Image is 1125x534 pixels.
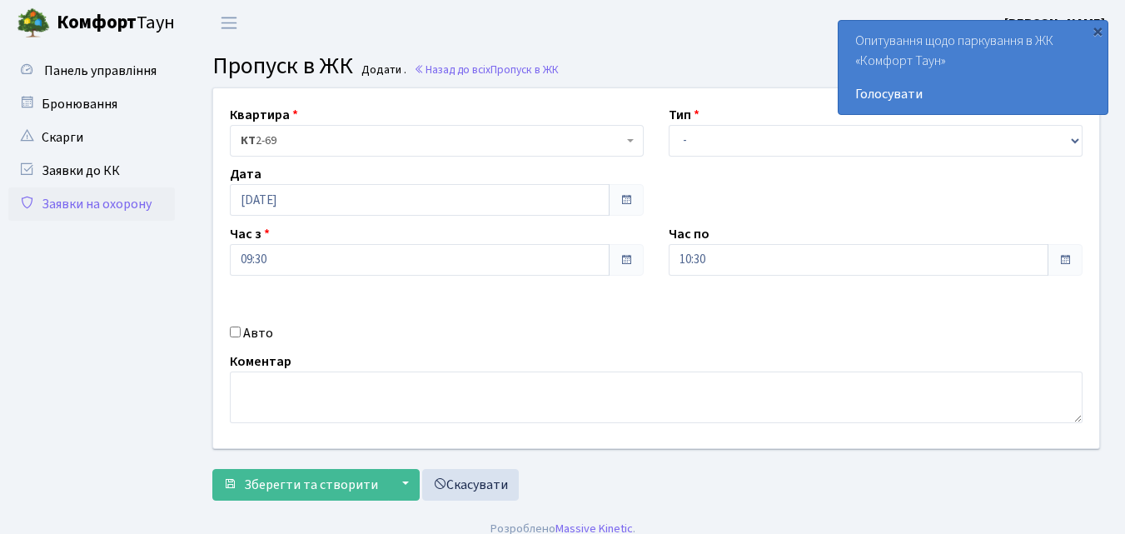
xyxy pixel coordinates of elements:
a: Скарги [8,121,175,154]
label: Квартира [230,105,298,125]
label: Дата [230,164,261,184]
a: Скасувати [422,469,519,501]
div: Опитування щодо паркування в ЖК «Комфорт Таун» [839,21,1108,114]
b: [PERSON_NAME] [1004,14,1105,32]
a: Назад до всіхПропуск в ЖК [414,62,559,77]
label: Час з [230,224,270,244]
label: Коментар [230,352,291,372]
button: Зберегти та створити [212,469,389,501]
label: Авто [243,323,273,343]
span: Таун [57,9,175,37]
a: Заявки на охорону [8,187,175,221]
label: Час по [669,224,709,244]
button: Переключити навігацію [208,9,250,37]
b: КТ [241,132,256,149]
span: Панель управління [44,62,157,80]
span: <b>КТ</b>&nbsp;&nbsp;&nbsp;&nbsp;2-69 [241,132,623,149]
span: Пропуск в ЖК [212,49,353,82]
div: × [1089,22,1106,39]
span: <b>КТ</b>&nbsp;&nbsp;&nbsp;&nbsp;2-69 [230,125,644,157]
a: Бронювання [8,87,175,121]
img: logo.png [17,7,50,40]
label: Тип [669,105,699,125]
a: Панель управління [8,54,175,87]
a: Голосувати [855,84,1091,104]
a: Заявки до КК [8,154,175,187]
b: Комфорт [57,9,137,36]
span: Пропуск в ЖК [490,62,559,77]
span: Зберегти та створити [244,476,378,494]
a: [PERSON_NAME] [1004,13,1105,33]
small: Додати . [358,63,406,77]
